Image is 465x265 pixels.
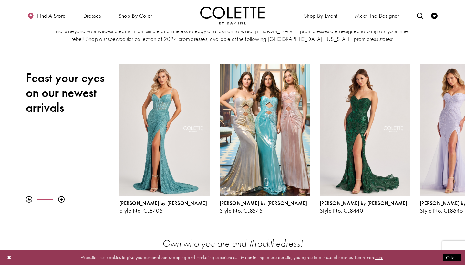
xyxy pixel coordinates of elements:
span: Dresses [83,13,101,19]
a: here [375,254,383,260]
span: Style No. CL8440 [320,207,363,214]
a: Check Wishlist [429,6,439,24]
h2: Feast your eyes on our newest arrivals [26,70,110,115]
span: Dresses [82,6,103,24]
span: Style No. CL8545 [220,207,263,214]
div: Colette by Daphne Style No. CL8440 [315,59,415,219]
a: Toggle search [415,6,425,24]
a: Visit Colette by Daphne Style No. CL8405 Page [119,64,210,196]
div: Colette by Daphne Style No. CL8405 [119,200,210,214]
span: [PERSON_NAME] by [PERSON_NAME] [220,200,307,207]
span: Shop By Event [304,13,337,19]
span: Find a store [37,13,66,19]
div: Colette by Daphne Style No. CL8405 [115,59,215,219]
button: Submit Dialog [443,253,461,261]
div: Colette by Daphne Style No. CL8440 [320,200,410,214]
span: Shop by color [117,6,154,24]
span: Meet the designer [355,13,399,19]
div: Colette by Daphne Style No. CL8545 [215,59,315,219]
span: Style No. CL8405 [119,207,163,214]
em: Own who you are and #rockthedress! [162,237,303,249]
a: Meet the designer [353,6,401,24]
a: Visit Colette by Daphne Style No. CL8440 Page [320,64,410,196]
button: Close Dialog [4,252,15,263]
a: Find a store [26,6,67,24]
a: Visit Home Page [200,6,265,24]
span: Shop By Event [302,6,339,24]
span: Shop by color [119,13,152,19]
span: Style No. CL8645 [420,207,463,214]
a: Visit Colette by Daphne Style No. CL8545 Page [220,64,310,196]
span: [PERSON_NAME] by [PERSON_NAME] [320,200,407,207]
img: Colette by Daphne [200,6,265,24]
h2: Shop our newest prom dresses, available at the following boutiques: [95,249,370,260]
p: Website uses cookies to give you personalized shopping and marketing experiences. By continuing t... [46,253,418,262]
span: [PERSON_NAME] by [PERSON_NAME] [119,200,207,207]
div: Colette by Daphne Style No. CL8545 [220,200,310,214]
